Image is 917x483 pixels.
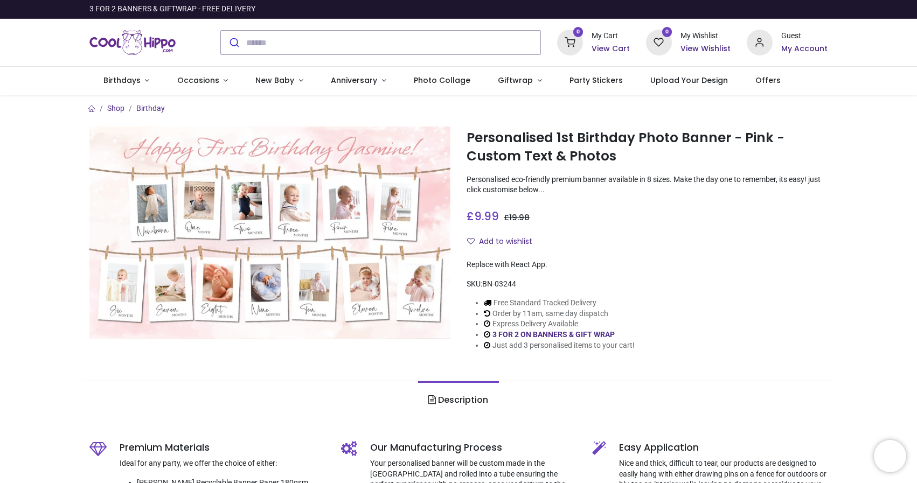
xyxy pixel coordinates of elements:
[557,38,583,46] a: 0
[103,75,141,86] span: Birthdays
[467,208,499,224] span: £
[601,4,828,15] iframe: Customer reviews powered by Trustpilot
[650,75,728,86] span: Upload Your Design
[498,75,533,86] span: Giftwrap
[414,75,470,86] span: Photo Collage
[136,104,165,113] a: Birthday
[221,31,246,54] button: Submit
[120,458,325,469] p: Ideal for any party, we offer the choice of either:
[662,27,672,37] sup: 0
[467,174,828,195] p: Personalised eco-friendly premium banner available in 8 sizes. Make the day one to remember, its ...
[474,208,499,224] span: 9.99
[370,441,576,454] h5: Our Manufacturing Process
[755,75,781,86] span: Offers
[331,75,377,86] span: Anniversary
[242,67,317,95] a: New Baby
[467,129,828,166] h1: Personalised 1st Birthday Photo Banner - Pink - Custom Text & Photos
[646,38,672,46] a: 0
[107,104,124,113] a: Shop
[484,319,635,330] li: Express Delivery Available
[492,330,615,339] a: 3 FOR 2 ON BANNERS & GIFT WRAP
[509,212,530,223] span: 19.98
[89,4,255,15] div: 3 FOR 2 BANNERS & GIFTWRAP - FREE DELIVERY
[89,67,163,95] a: Birthdays
[467,279,828,290] div: SKU:
[573,27,583,37] sup: 0
[874,440,906,472] iframe: Brevo live chat
[255,75,294,86] span: New Baby
[482,279,516,288] span: BN-03244
[89,27,176,58] img: Cool Hippo
[680,31,731,41] div: My Wishlist
[484,298,635,309] li: Free Standard Tracked Delivery
[418,381,498,419] a: Description
[504,212,530,223] span: £
[484,309,635,319] li: Order by 11am, same day dispatch
[163,67,242,95] a: Occasions
[317,67,400,95] a: Anniversary
[177,75,219,86] span: Occasions
[89,127,450,339] img: Personalised 1st Birthday Photo Banner - Pink - Custom Text & Photos
[467,237,475,245] i: Add to wishlist
[484,340,635,351] li: Just add 3 personalised items to your cart!
[781,31,828,41] div: Guest
[467,233,541,251] button: Add to wishlistAdd to wishlist
[569,75,623,86] span: Party Stickers
[592,44,630,54] a: View Cart
[484,67,555,95] a: Giftwrap
[680,44,731,54] a: View Wishlist
[89,27,176,58] a: Logo of Cool Hippo
[467,260,828,270] div: Replace with React App.
[592,31,630,41] div: My Cart
[120,441,325,454] h5: Premium Materials
[619,441,828,454] h5: Easy Application
[781,44,828,54] a: My Account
